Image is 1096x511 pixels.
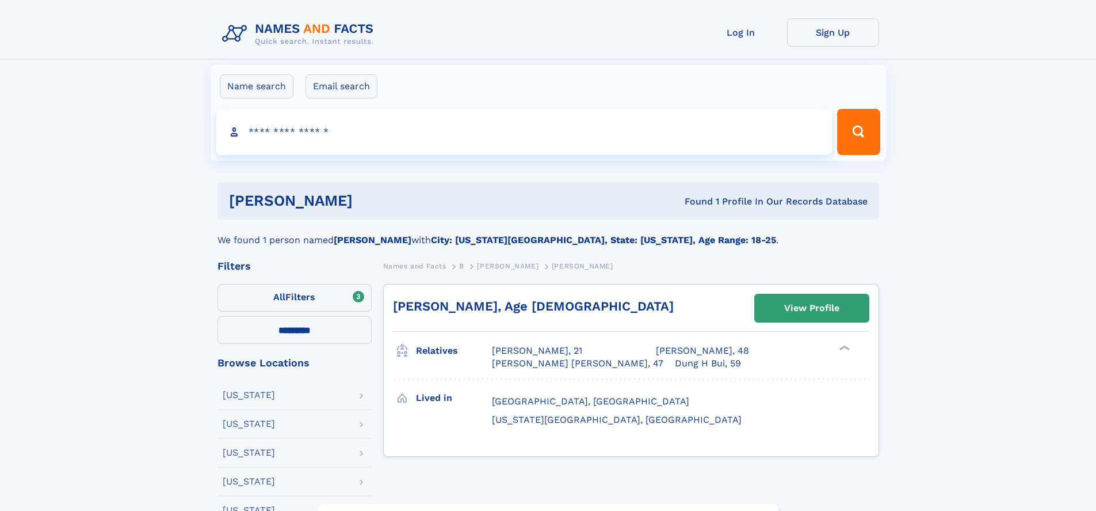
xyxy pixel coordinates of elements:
span: [US_STATE][GEOGRAPHIC_DATA], [GEOGRAPHIC_DATA] [492,414,742,425]
h3: Lived in [416,388,492,408]
button: Search Button [837,109,880,155]
div: Browse Locations [217,358,372,368]
span: [GEOGRAPHIC_DATA], [GEOGRAPHIC_DATA] [492,396,689,407]
a: [PERSON_NAME], Age [DEMOGRAPHIC_DATA] [393,299,674,313]
div: View Profile [784,295,839,321]
span: B [459,262,464,270]
div: [US_STATE] [223,448,275,457]
label: Email search [305,74,377,99]
label: Name search [220,74,293,99]
div: Found 1 Profile In Our Records Database [518,195,868,208]
h1: [PERSON_NAME] [229,194,519,208]
a: Dung H Bui, 59 [675,357,741,370]
a: [PERSON_NAME] [477,259,539,273]
a: Log In [695,18,787,47]
div: [US_STATE] [223,391,275,400]
a: [PERSON_NAME] [PERSON_NAME], 47 [492,357,663,370]
div: We found 1 person named with . [217,219,879,247]
div: Filters [217,261,372,271]
a: Sign Up [787,18,879,47]
b: City: [US_STATE][GEOGRAPHIC_DATA], State: [US_STATE], Age Range: 18-25 [431,234,776,245]
h3: Relatives [416,341,492,361]
span: All [273,292,285,302]
div: [US_STATE] [223,419,275,429]
a: View Profile [755,294,869,322]
b: [PERSON_NAME] [334,234,411,245]
a: Names and Facts [383,259,446,273]
img: Logo Names and Facts [217,18,383,50]
label: Filters [217,284,372,312]
input: search input [216,109,832,155]
span: [PERSON_NAME] [552,262,613,270]
div: ❯ [837,345,850,352]
a: [PERSON_NAME], 48 [656,345,749,357]
a: B [459,259,464,273]
div: [US_STATE] [223,477,275,486]
a: [PERSON_NAME], 21 [492,345,582,357]
span: [PERSON_NAME] [477,262,539,270]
